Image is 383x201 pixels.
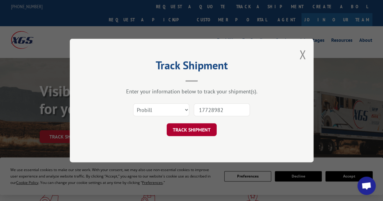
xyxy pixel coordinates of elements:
div: Open chat [357,177,376,195]
input: Number(s) [194,103,250,116]
button: TRACK SHIPMENT [167,123,217,136]
button: Close modal [299,46,306,63]
div: Enter your information below to track your shipment(s). [100,88,283,95]
h2: Track Shipment [100,61,283,73]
